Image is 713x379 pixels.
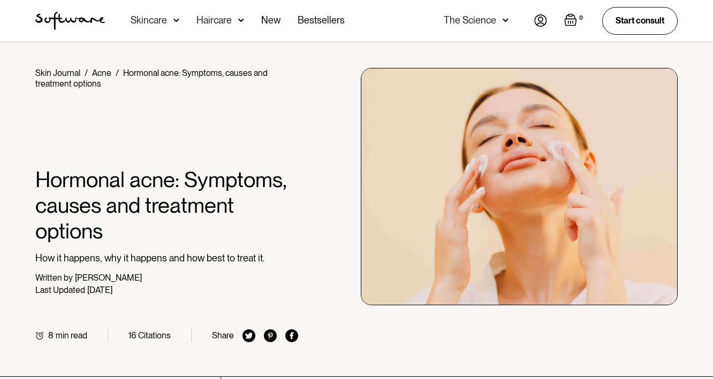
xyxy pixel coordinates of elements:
h1: Hormonal acne: Symptoms, causes and treatment options [35,167,298,244]
div: Haircare [196,15,232,26]
a: Open empty cart [564,13,585,28]
img: pinterest icon [264,329,277,342]
div: Share [212,330,234,341]
img: twitter icon [242,329,255,342]
div: Written by [35,273,73,283]
img: arrow down [238,15,244,26]
div: [PERSON_NAME] [75,273,142,283]
div: Last Updated [35,285,85,295]
div: 0 [577,13,585,23]
div: 16 [128,330,136,341]
div: Citations [138,330,171,341]
img: Software Logo [35,12,105,30]
img: arrow down [503,15,509,26]
div: / [85,68,88,78]
p: How it happens, why it happens and how best to treat it. [35,252,298,264]
img: facebook icon [285,329,298,342]
div: The Science [444,15,496,26]
div: [DATE] [87,285,112,295]
a: Acne [92,68,111,78]
img: arrow down [173,15,179,26]
div: min read [56,330,87,341]
div: Hormonal acne: Symptoms, causes and treatment options [35,68,268,89]
a: home [35,12,105,30]
div: / [116,68,119,78]
div: 8 [48,330,54,341]
div: Skincare [131,15,167,26]
a: Start consult [602,7,678,34]
a: Skin Journal [35,68,80,78]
